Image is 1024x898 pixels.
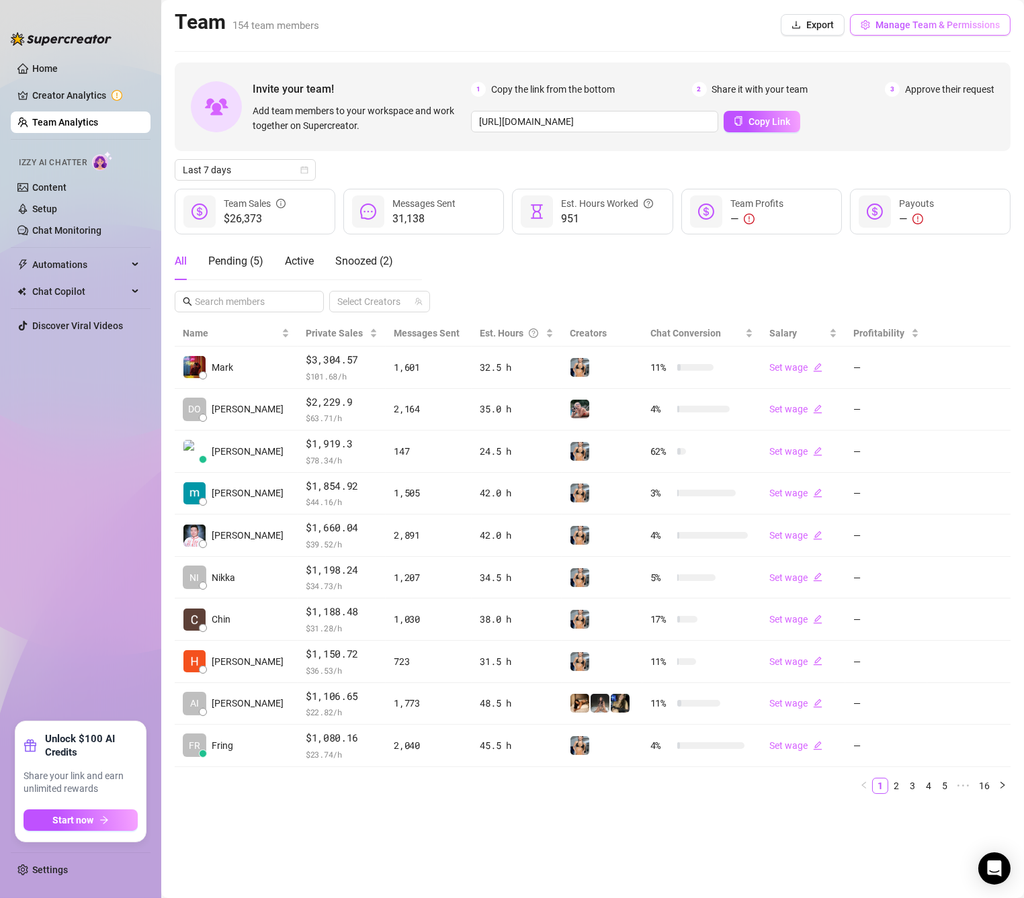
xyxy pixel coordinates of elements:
div: 34.5 h [480,570,553,585]
span: Approve their request [905,82,994,97]
img: Veronica [570,568,589,587]
span: message [360,204,376,220]
a: Team Analytics [32,117,98,128]
span: Messages Sent [394,328,460,339]
span: left [860,781,868,789]
td: — [845,725,927,767]
span: 4 % [650,402,672,416]
div: 1,505 [394,486,464,500]
a: Setup [32,204,57,214]
li: 1 [872,778,888,794]
span: $2,229.9 [306,394,378,410]
span: dollar-circle [867,204,883,220]
input: Search members [195,294,305,309]
span: hourglass [529,204,545,220]
span: team [415,298,423,306]
div: 2,891 [394,528,464,543]
div: 35.0 h [480,402,553,416]
span: Active [285,255,314,267]
span: dollar-circle [191,204,208,220]
span: 11 % [650,696,672,711]
td: — [845,347,927,389]
a: Set wageedit [769,404,822,414]
a: 1 [873,778,888,793]
td: — [845,431,927,473]
a: 2 [889,778,904,793]
span: ••• [953,778,974,794]
div: 1,207 [394,570,464,585]
div: 723 [394,654,464,669]
td: — [845,641,927,683]
div: Est. Hours [480,326,542,341]
div: 1,773 [394,696,464,711]
span: dollar-circle [698,204,714,220]
span: 17 % [650,612,672,627]
li: Next 5 Pages [953,778,974,794]
span: Export [806,19,834,30]
div: 42.0 h [480,528,553,543]
img: Chat Copilot [17,287,26,296]
div: 24.5 h [480,444,553,459]
span: copy [734,116,743,126]
a: 3 [905,778,920,793]
span: Start now [53,815,94,825]
img: Yrsa [570,400,589,418]
div: 1,601 [394,360,464,375]
img: AI Chatter [92,151,113,171]
span: Copy Link [749,116,790,127]
a: Set wageedit [769,614,822,625]
span: [PERSON_NAME] [212,528,284,543]
div: Team Sales [224,196,286,211]
span: $ 39.52 /h [306,537,378,551]
span: Profitability [853,328,904,339]
span: Chin [212,612,230,627]
a: Set wageedit [769,362,822,373]
span: thunderbolt [17,259,28,270]
img: logo-BBDzfeDw.svg [11,32,112,46]
img: Veronica [570,358,589,377]
img: Chin [183,609,206,631]
a: Set wageedit [769,530,822,541]
a: Set wageedit [769,488,822,498]
li: 4 [921,778,937,794]
span: [PERSON_NAME] [212,654,284,669]
span: 1 [471,82,486,97]
span: Share it with your team [712,82,808,97]
span: gift [24,739,37,752]
img: Veronica [570,484,589,502]
li: 16 [974,778,994,794]
span: $26,373 [224,211,286,227]
span: [PERSON_NAME] [212,444,284,459]
h2: Team [175,9,319,35]
img: Veronica [570,526,589,545]
div: 147 [394,444,464,459]
img: Aubrey [591,694,609,713]
span: Invite your team! [253,81,471,97]
th: Creators [562,320,642,347]
span: edit [813,656,822,666]
span: 11 % [650,360,672,375]
a: Settings [32,864,68,875]
a: Set wageedit [769,698,822,709]
span: AI [190,696,199,711]
span: [PERSON_NAME] [212,486,284,500]
span: edit [813,699,822,708]
img: JC Esteban Labi [183,525,206,547]
span: Chat Conversion [650,328,721,339]
div: 38.0 h [480,612,553,627]
span: $ 22.82 /h [306,705,378,719]
span: edit [813,741,822,750]
span: Last 7 days [183,160,308,180]
button: Start nowarrow-right [24,809,138,831]
a: Home [32,63,58,74]
a: Set wageedit [769,740,822,751]
a: Content [32,182,67,193]
div: — [730,211,783,227]
a: Set wageedit [769,656,822,667]
span: $ 44.16 /h [306,495,378,508]
span: question-circle [644,196,653,211]
span: info-circle [276,196,286,211]
span: 5 % [650,570,672,585]
div: Pending ( 5 ) [208,253,263,269]
span: Automations [32,254,128,275]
